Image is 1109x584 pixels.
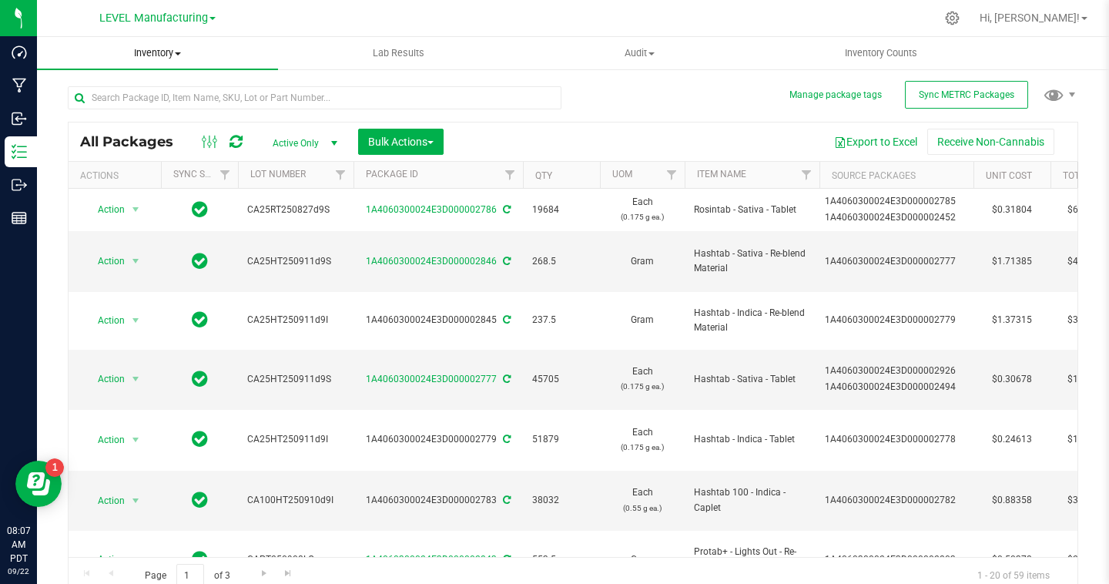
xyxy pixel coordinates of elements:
[126,310,146,331] span: select
[84,310,126,331] span: Action
[919,89,1014,100] span: Sync METRC Packages
[498,162,523,188] a: Filter
[192,368,208,390] span: In Sync
[501,495,511,505] span: Sync from Compliance System
[351,432,525,447] div: 1A4060300024E3D000002779
[501,554,511,565] span: Sync from Compliance System
[192,428,208,450] span: In Sync
[12,177,27,193] inline-svg: Outbound
[532,313,591,327] span: 237.5
[84,368,126,390] span: Action
[80,133,189,150] span: All Packages
[789,89,882,102] button: Manage package tags
[609,210,675,224] p: (0.175 g ea.)
[694,247,810,276] span: Hashtab - Sativa - Re-blend Material
[819,162,973,189] th: Source Packages
[761,37,1002,69] a: Inventory Counts
[825,313,969,327] div: Value 1: 1A4060300024E3D000002779
[12,210,27,226] inline-svg: Reports
[368,136,434,148] span: Bulk Actions
[973,410,1050,471] td: $0.24613
[173,169,233,180] a: Sync Status
[501,374,511,384] span: Sync from Compliance System
[45,458,64,477] iframe: Resource center unread badge
[532,203,591,217] span: 19684
[609,425,675,455] span: Each
[7,566,30,577] p: 09/22
[366,554,497,565] a: 1A4060300024E3D000002843
[609,254,675,269] span: Gram
[84,250,126,272] span: Action
[980,12,1080,24] span: Hi, [PERSON_NAME]!
[824,46,938,60] span: Inventory Counts
[84,549,126,570] span: Action
[247,203,344,217] span: CA25RT250827d9S
[247,313,344,327] span: CA25HT250911d9I
[973,292,1050,350] td: $1.37315
[532,493,591,508] span: 38032
[501,314,511,325] span: Sync from Compliance System
[532,432,591,447] span: 51879
[366,374,497,384] a: 1A4060300024E3D000002777
[532,372,591,387] span: 45705
[126,368,146,390] span: select
[278,37,519,69] a: Lab Results
[126,549,146,570] span: select
[351,313,525,327] div: 1A4060300024E3D000002845
[694,203,810,217] span: Rosintab - Sativa - Tablet
[192,309,208,331] span: In Sync
[7,524,30,566] p: 08:07 AM PDT
[68,86,561,109] input: Search Package ID, Item Name, SKU, Lot or Part Number...
[825,254,969,269] div: Value 1: 1A4060300024E3D000002777
[501,256,511,267] span: Sync from Compliance System
[366,256,497,267] a: 1A4060300024E3D000002846
[609,364,675,394] span: Each
[352,46,445,60] span: Lab Results
[84,490,126,512] span: Action
[973,350,1050,411] td: $0.30678
[825,552,969,567] div: Value 1: 1A4060300024E3D000002803
[366,169,418,180] a: Package ID
[12,78,27,93] inline-svg: Manufacturing
[37,46,278,60] span: Inventory
[37,37,278,69] a: Inventory
[247,432,344,447] span: CA25HT250911d9I
[351,493,525,508] div: 1A4060300024E3D000002783
[192,489,208,511] span: In Sync
[247,372,344,387] span: CA25HT250911d9S
[520,46,759,60] span: Audit
[825,380,969,394] div: Value 2: 1A4060300024E3D000002494
[609,485,675,515] span: Each
[973,231,1050,292] td: $1.71385
[609,379,675,394] p: (0.175 g ea.)
[12,144,27,159] inline-svg: Inventory
[80,170,155,181] div: Actions
[532,552,591,567] span: 553.5
[659,162,685,188] a: Filter
[247,552,344,567] span: CAPT250908LO
[612,169,632,180] a: UOM
[694,372,810,387] span: Hashtab - Sativa - Tablet
[943,11,962,25] div: Manage settings
[192,549,208,570] span: In Sync
[84,429,126,451] span: Action
[927,129,1054,155] button: Receive Non-Cannabis
[519,37,760,69] a: Audit
[12,45,27,60] inline-svg: Dashboard
[794,162,819,188] a: Filter
[532,254,591,269] span: 268.5
[501,434,511,445] span: Sync from Compliance System
[126,199,146,220] span: select
[694,432,810,447] span: Hashtab - Indica - Tablet
[973,471,1050,532] td: $0.88358
[192,250,208,272] span: In Sync
[328,162,353,188] a: Filter
[694,306,810,335] span: Hashtab - Indica - Re-blend Material
[192,199,208,220] span: In Sync
[697,169,746,180] a: Item Name
[358,129,444,155] button: Bulk Actions
[126,250,146,272] span: select
[694,545,810,574] span: Protab+ - Lights Out - Re-blend Material
[250,169,306,180] a: Lot Number
[126,429,146,451] span: select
